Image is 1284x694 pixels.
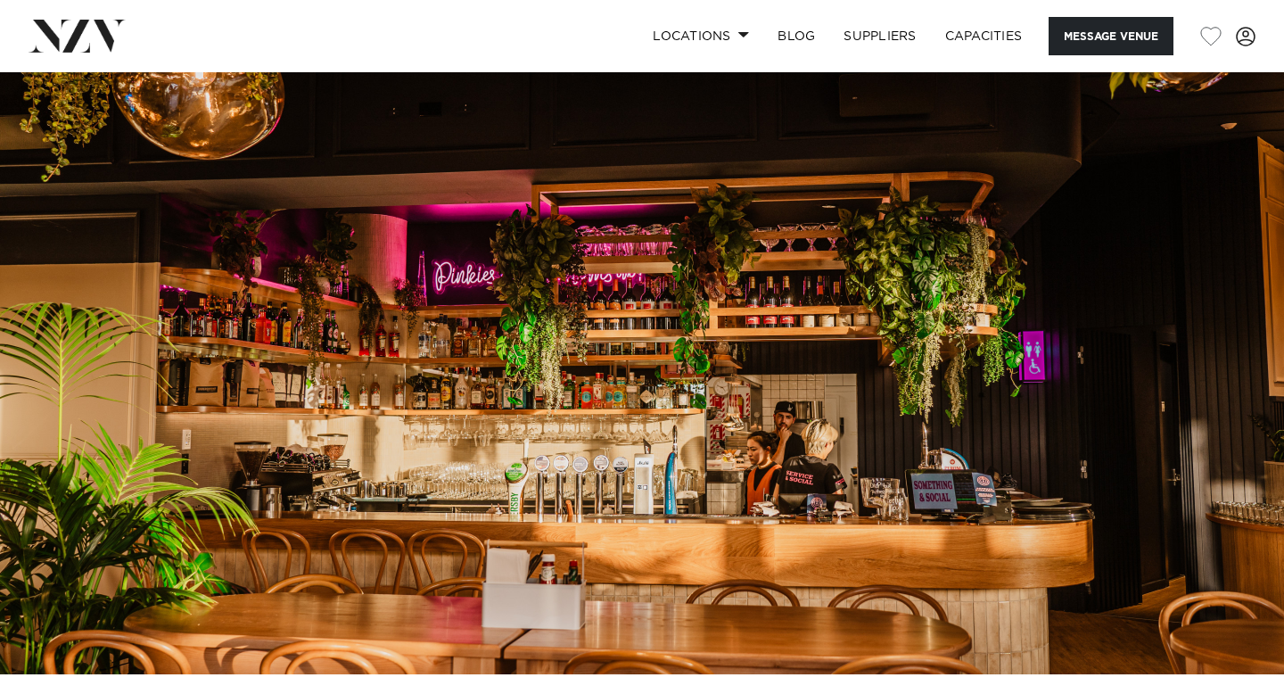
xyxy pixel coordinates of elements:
[763,17,829,55] a: BLOG
[1049,17,1173,55] button: Message Venue
[829,17,930,55] a: SUPPLIERS
[931,17,1037,55] a: Capacities
[638,17,763,55] a: Locations
[29,20,126,52] img: nzv-logo.png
